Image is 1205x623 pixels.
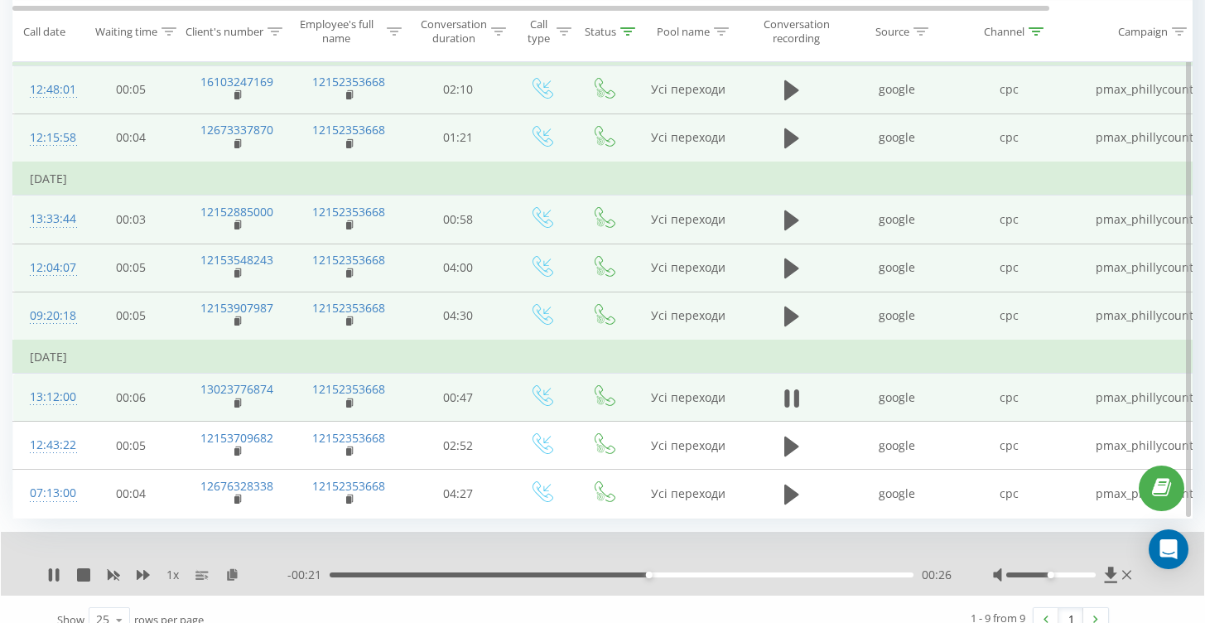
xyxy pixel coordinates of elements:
[657,24,710,38] div: Pool name
[407,65,510,113] td: 02:10
[634,244,742,292] td: Усі переходи
[646,572,653,578] div: Accessibility label
[200,74,273,89] a: 16103247169
[841,422,953,470] td: google
[953,244,1065,292] td: cpc
[953,422,1065,470] td: cpc
[953,374,1065,422] td: cpc
[287,567,330,583] span: - 00:21
[421,17,487,46] div: Conversation duration
[407,113,510,162] td: 01:21
[407,196,510,244] td: 00:58
[407,470,510,518] td: 04:27
[634,292,742,340] td: Усі переходи
[186,24,263,38] div: Client's number
[30,252,63,284] div: 12:04:07
[30,429,63,461] div: 12:43:22
[1149,529,1188,569] div: Open Intercom Messenger
[312,478,385,494] a: 12152353668
[984,24,1024,38] div: Channel
[953,196,1065,244] td: cpc
[95,24,157,38] div: Waiting time
[312,122,385,138] a: 12152353668
[200,252,273,268] a: 12153548243
[80,292,183,340] td: 00:05
[166,567,179,583] span: 1 x
[841,65,953,113] td: google
[922,567,952,583] span: 00:26
[30,477,63,510] div: 07:13:00
[875,24,909,38] div: Source
[841,244,953,292] td: google
[407,292,510,340] td: 04:30
[756,17,836,46] div: Conversation recording
[407,374,510,422] td: 00:47
[30,300,63,332] div: 09:20:18
[80,196,183,244] td: 00:03
[30,122,63,154] div: 12:15:58
[200,122,273,138] a: 12673337870
[634,470,742,518] td: Усі переходи
[30,381,63,413] div: 13:12:00
[80,374,183,422] td: 00:06
[841,470,953,518] td: google
[841,113,953,162] td: google
[80,244,183,292] td: 00:05
[200,204,273,220] a: 12152885000
[953,113,1065,162] td: cpc
[80,422,183,470] td: 00:05
[200,381,273,397] a: 13023776874
[30,74,63,106] div: 12:48:01
[312,430,385,446] a: 12152353668
[634,196,742,244] td: Усі переходи
[30,203,63,235] div: 13:33:44
[80,470,183,518] td: 00:04
[841,292,953,340] td: google
[312,300,385,316] a: 12152353668
[634,65,742,113] td: Усі переходи
[841,374,953,422] td: google
[841,196,953,244] td: google
[80,65,183,113] td: 00:05
[312,381,385,397] a: 12152353668
[407,244,510,292] td: 04:00
[1048,572,1054,578] div: Accessibility label
[524,17,552,46] div: Call type
[312,74,385,89] a: 12152353668
[953,65,1065,113] td: cpc
[953,292,1065,340] td: cpc
[312,204,385,220] a: 12152353668
[291,17,383,46] div: Employee's full name
[407,422,510,470] td: 02:52
[585,24,616,38] div: Status
[23,24,65,38] div: Call date
[200,300,273,316] a: 12153907987
[953,470,1065,518] td: cpc
[634,374,742,422] td: Усі переходи
[634,422,742,470] td: Усі переходи
[200,430,273,446] a: 12153709682
[200,478,273,494] a: 12676328338
[80,113,183,162] td: 00:04
[312,252,385,268] a: 12152353668
[1118,24,1168,38] div: Campaign
[634,113,742,162] td: Усі переходи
